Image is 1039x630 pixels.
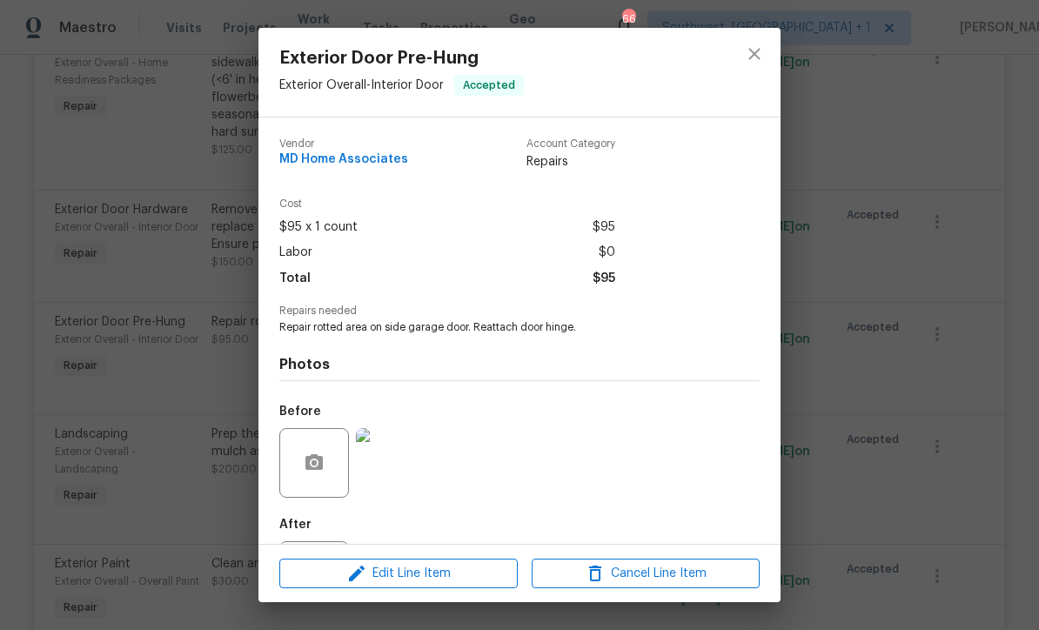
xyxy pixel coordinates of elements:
span: $95 [593,266,615,292]
button: Edit Line Item [279,559,518,589]
span: Vendor [279,138,408,150]
span: Labor [279,240,312,265]
span: $95 x 1 count [279,215,358,240]
span: Exterior Door Pre-Hung [279,49,524,68]
span: Cancel Line Item [537,563,754,585]
span: Repairs needed [279,305,760,317]
button: Cancel Line Item [532,559,760,589]
span: Cost [279,198,615,210]
span: $95 [593,215,615,240]
h5: Before [279,405,321,418]
div: 66 [622,10,634,28]
span: Exterior Overall - Interior Door [279,79,444,91]
span: Repair rotted area on side garage door. Reattach door hinge. [279,320,712,335]
span: $0 [599,240,615,265]
h4: Photos [279,356,760,373]
span: Account Category [526,138,615,150]
span: Repairs [526,153,615,171]
span: Accepted [456,77,522,94]
span: Edit Line Item [285,563,513,585]
span: Total [279,266,311,292]
button: close [734,33,775,75]
span: MD Home Associates [279,153,408,166]
h5: After [279,519,312,531]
